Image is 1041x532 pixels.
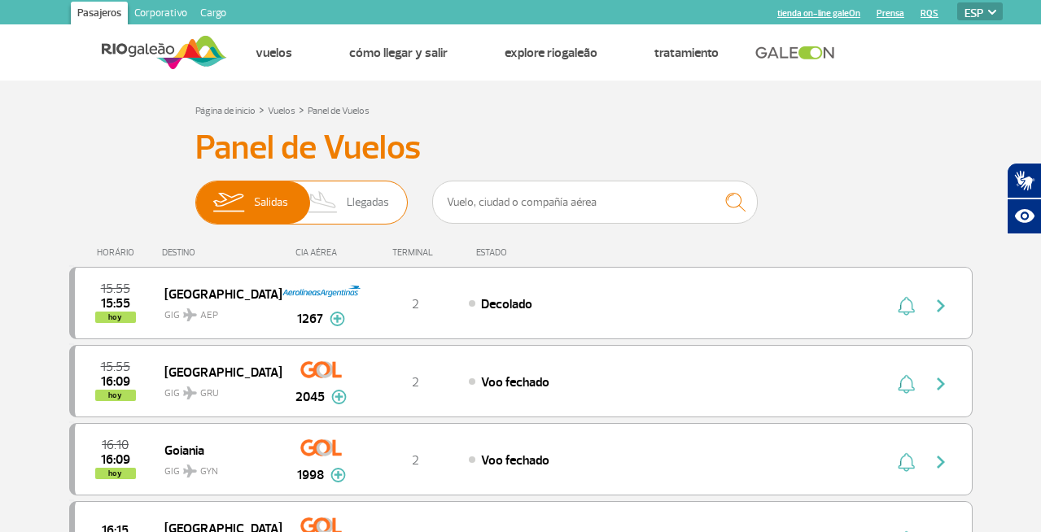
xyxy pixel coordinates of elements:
[164,456,269,479] span: GIG
[1007,163,1041,234] div: Plugin de acessibilidade da Hand Talk.
[203,181,254,224] img: slider-embarque
[200,308,218,323] span: AEP
[95,468,136,479] span: hoy
[777,8,860,19] a: tienda on-line galeOn
[505,45,597,61] a: Explore RIOgaleão
[347,181,389,224] span: Llegadas
[183,386,197,399] img: destiny_airplane.svg
[330,312,345,326] img: mais-info-painel-voo.svg
[299,100,304,119] a: >
[412,452,419,469] span: 2
[281,247,362,258] div: CIA AÉREA
[297,309,323,329] span: 1267
[898,452,915,472] img: sino-painel-voo.svg
[268,105,295,117] a: Vuelos
[308,105,370,117] a: Panel de Vuelos
[432,181,758,224] input: Vuelo, ciudad o compañía aérea
[183,464,197,477] img: destiny_airplane.svg
[898,296,915,316] img: sino-painel-voo.svg
[95,312,136,323] span: hoy
[164,439,269,460] span: Goiania
[164,299,269,323] span: GIG
[481,374,549,390] span: Voo fechado
[183,308,197,321] img: destiny_airplane.svg
[921,8,938,19] a: RQS
[931,374,951,394] img: seta-direita-painel-voo.svg
[195,128,846,168] h3: Panel de Vuelos
[412,374,419,390] span: 2
[74,247,163,258] div: HORÁRIO
[362,247,468,258] div: TERMINAL
[331,390,347,404] img: mais-info-painel-voo.svg
[877,8,904,19] a: Prensa
[164,361,269,382] span: [GEOGRAPHIC_DATA]
[101,376,130,387] span: 2025-09-26 16:09:11
[164,377,269,401] span: GIG
[931,296,951,316] img: seta-direita-painel-voo.svg
[102,439,129,451] span: 2025-09-26 16:10:00
[254,181,288,224] span: Salidas
[164,283,269,304] span: [GEOGRAPHIC_DATA]
[297,465,324,485] span: 1998
[101,454,130,465] span: 2025-09-26 16:09:39
[162,247,281,258] div: DESTINO
[101,298,130,309] span: 2025-09-26 15:55:12
[1007,198,1041,234] button: Abrir recursos assistivos.
[898,374,915,394] img: sino-painel-voo.svg
[95,390,136,401] span: hoy
[931,452,951,472] img: seta-direita-painel-voo.svg
[194,2,233,28] a: Cargo
[200,386,219,401] span: GRU
[1007,163,1041,198] button: Abrir tradutor de língua de sinais.
[300,181,348,224] img: slider-desembarque
[481,452,549,469] span: Voo fechado
[654,45,719,61] a: Tratamiento
[481,296,532,312] span: Decolado
[330,468,346,482] img: mais-info-painel-voo.svg
[412,296,419,312] span: 2
[128,2,194,28] a: Corporativo
[71,2,128,28] a: Pasajeros
[349,45,448,61] a: Cómo llegar y salir
[295,387,325,407] span: 2045
[256,45,292,61] a: Vuelos
[101,361,130,373] span: 2025-09-26 15:55:00
[468,247,601,258] div: ESTADO
[200,464,218,479] span: GYN
[195,105,256,117] a: Página de inicio
[101,283,130,294] span: 2025-09-26 15:55:00
[259,100,265,119] a: >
